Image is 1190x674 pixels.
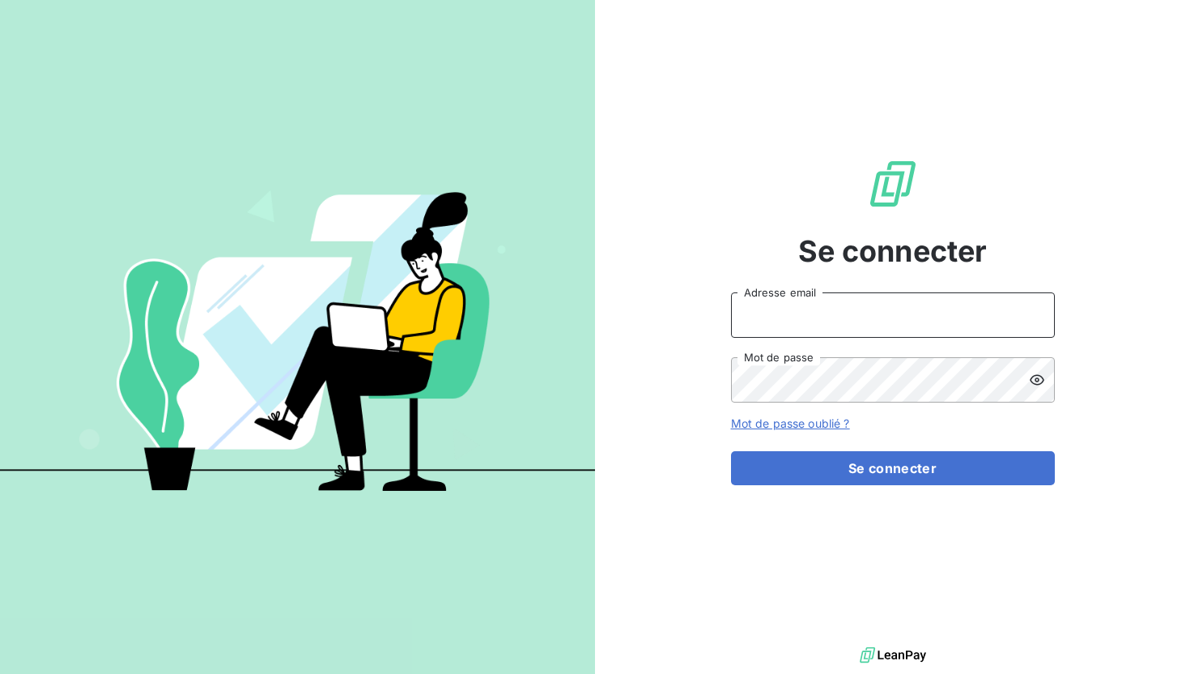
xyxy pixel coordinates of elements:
[867,158,919,210] img: Logo LeanPay
[860,643,926,668] img: logo
[731,416,850,430] a: Mot de passe oublié ?
[731,451,1055,485] button: Se connecter
[731,292,1055,338] input: placeholder
[798,229,988,273] span: Se connecter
